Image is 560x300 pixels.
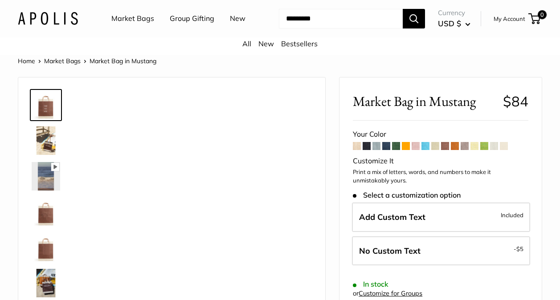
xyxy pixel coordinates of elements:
p: Print a mix of letters, words, and numbers to make it unmistakably yours. [353,168,528,185]
span: Add Custom Text [359,212,425,222]
a: Group Gifting [170,12,214,25]
button: Search [403,9,425,28]
div: or [353,288,422,300]
input: Search... [279,9,403,28]
img: Market Bag in Mustang [32,126,60,155]
span: 0 [538,10,547,19]
span: In stock [353,280,388,288]
span: USD $ [438,19,461,28]
img: Market Bag in Mustang [32,162,60,191]
span: $5 [516,245,523,252]
button: USD $ [438,16,470,31]
a: Market Bag in Mustang [30,89,62,121]
a: Market Bags [44,57,81,65]
a: My Account [494,13,525,24]
span: Market Bag in Mustang [353,93,496,109]
img: Market Bag in Mustang [32,233,60,262]
span: Market Bag in Mustang [90,57,156,65]
span: No Custom Text [359,246,421,256]
label: Add Custom Text [352,203,530,232]
a: Market Bags [111,12,154,25]
a: Bestsellers [281,39,318,48]
span: Select a customization option [353,191,460,199]
img: Market Bag in Mustang [32,91,60,119]
a: Market Bag in Mustang [30,125,62,157]
a: Market Bag in Mustang [30,267,62,299]
nav: Breadcrumb [18,55,156,67]
a: Market Bag in Mustang [30,160,62,192]
div: Your Color [353,128,528,141]
div: Customize It [353,154,528,168]
a: Market Bag in Mustang [30,231,62,264]
a: All [242,39,251,48]
img: description_Seal of authenticity printed on the backside of every bag. [32,198,60,226]
a: New [258,39,274,48]
a: Home [18,57,35,65]
a: 0 [529,13,540,24]
span: Included [501,210,523,220]
img: Market Bag in Mustang [32,269,60,297]
span: Currency [438,7,470,19]
a: Customize for Groups [359,289,422,297]
a: New [230,12,245,25]
label: Leave Blank [352,236,530,266]
a: description_Seal of authenticity printed on the backside of every bag. [30,196,62,228]
img: Apolis [18,12,78,25]
span: - [514,243,523,254]
span: $84 [503,93,528,110]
